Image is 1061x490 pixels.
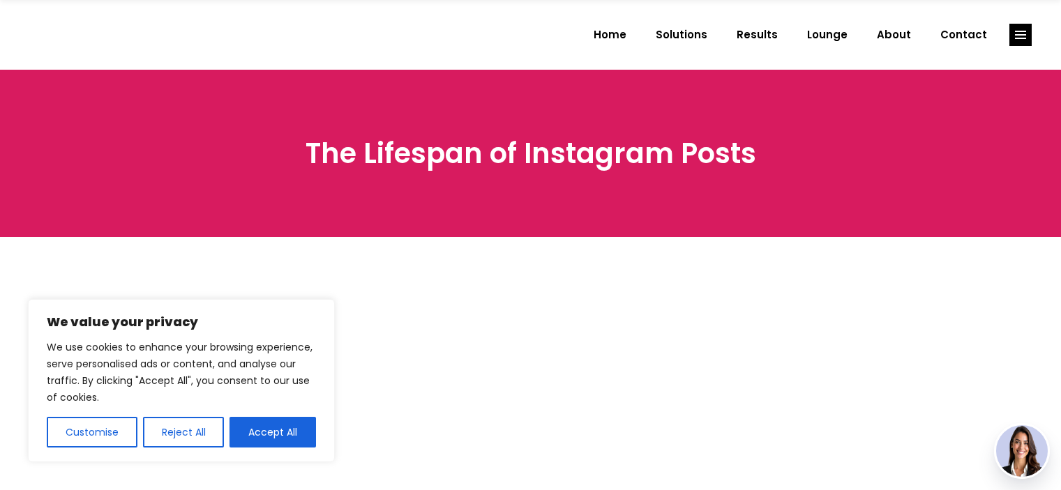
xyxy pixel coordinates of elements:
a: link [1009,24,1032,46]
a: Solutions [641,17,722,53]
h3: The Lifespan of Instagram Posts [112,137,949,170]
p: We use cookies to enhance your browsing experience, serve personalised ads or content, and analys... [47,339,316,406]
span: Home [594,17,626,53]
span: Lounge [807,17,848,53]
a: About [862,17,926,53]
button: Reject All [143,417,225,447]
a: Contact [926,17,1002,53]
span: Solutions [656,17,707,53]
div: We value your privacy [28,299,335,462]
a: Home [579,17,641,53]
button: Accept All [229,417,316,447]
span: Contact [940,17,987,53]
span: About [877,17,911,53]
a: Results [722,17,792,53]
a: Lounge [792,17,862,53]
p: We value your privacy [47,314,316,330]
img: agent [996,425,1048,477]
button: Customise [47,417,137,447]
img: Creatives [29,13,170,56]
span: Results [737,17,778,53]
